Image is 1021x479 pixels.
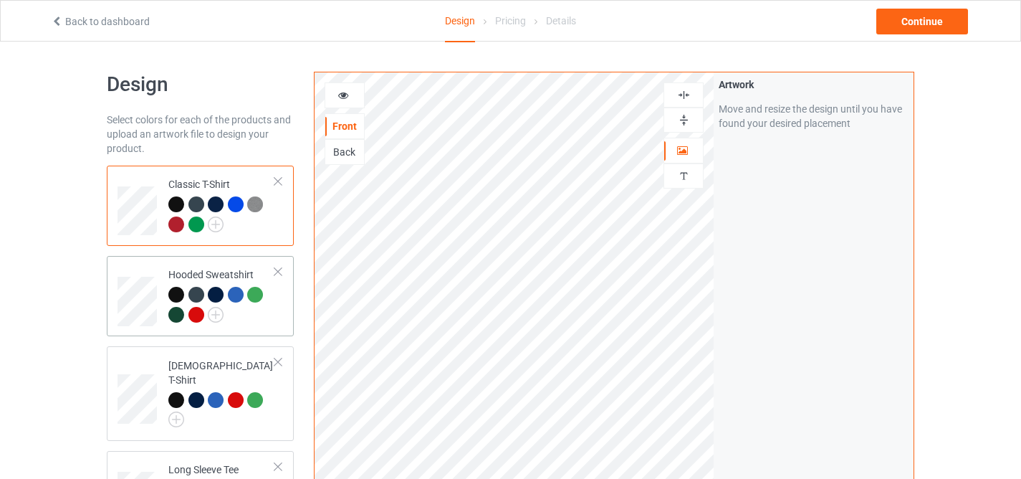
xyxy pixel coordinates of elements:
img: svg%3E%0A [677,88,691,102]
img: svg+xml;base64,PD94bWwgdmVyc2lvbj0iMS4wIiBlbmNvZGluZz0iVVRGLTgiPz4KPHN2ZyB3aWR0aD0iMjJweCIgaGVpZ2... [208,307,224,323]
img: heather_texture.png [247,196,263,212]
div: Hooded Sweatshirt [107,256,294,336]
img: svg+xml;base64,PD94bWwgdmVyc2lvbj0iMS4wIiBlbmNvZGluZz0iVVRGLTgiPz4KPHN2ZyB3aWR0aD0iMjJweCIgaGVpZ2... [208,217,224,232]
div: Artwork [719,77,909,92]
div: Back [325,145,364,159]
div: Continue [876,9,968,34]
img: svg%3E%0A [677,113,691,127]
img: svg%3E%0A [677,169,691,183]
div: Select colors for each of the products and upload an artwork file to design your product. [107,113,294,156]
img: svg+xml;base64,PD94bWwgdmVyc2lvbj0iMS4wIiBlbmNvZGluZz0iVVRGLTgiPz4KPHN2ZyB3aWR0aD0iMjJweCIgaGVpZ2... [168,412,184,427]
div: [DEMOGRAPHIC_DATA] T-Shirt [107,346,294,441]
div: [DEMOGRAPHIC_DATA] T-Shirt [168,359,275,423]
div: Pricing [495,1,526,41]
div: Details [546,1,576,41]
div: Classic T-Shirt [168,177,275,231]
div: Hooded Sweatshirt [168,267,275,321]
div: Move and resize the design until you have found your desired placement [719,102,909,131]
div: Front [325,119,364,133]
div: Classic T-Shirt [107,166,294,246]
h1: Design [107,72,294,98]
div: Design [445,1,475,42]
a: Back to dashboard [51,16,150,27]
